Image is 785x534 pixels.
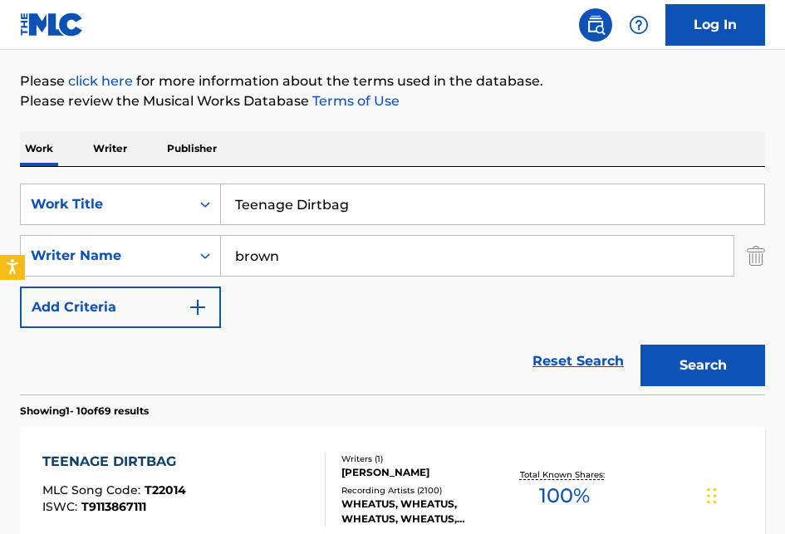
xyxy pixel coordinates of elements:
[20,404,149,419] p: Showing 1 - 10 of 69 results
[622,8,655,42] div: Help
[20,184,765,394] form: Search Form
[42,452,186,472] div: TEENAGE DIRTBAG
[20,91,765,111] p: Please review the Musical Works Database
[707,471,717,521] div: Drag
[524,343,632,380] a: Reset Search
[341,497,503,527] div: WHEATUS, WHEATUS, WHEATUS, WHEATUS, WHEATUS, WHEATUS
[188,297,208,317] img: 9d2ae6d4665cec9f34b9.svg
[665,4,765,46] a: Log In
[68,73,133,89] a: click here
[341,465,503,480] div: [PERSON_NAME]
[31,246,180,266] div: Writer Name
[20,287,221,328] button: Add Criteria
[145,483,186,497] span: T22014
[586,15,606,35] img: search
[702,454,785,534] iframe: Chat Widget
[579,8,612,42] a: Public Search
[640,345,765,386] button: Search
[747,235,765,277] img: Delete Criterion
[42,483,145,497] span: MLC Song Code :
[162,131,222,166] p: Publisher
[20,12,84,37] img: MLC Logo
[81,499,146,514] span: T9113867111
[42,499,81,514] span: ISWC :
[539,481,590,511] span: 100 %
[309,93,400,109] a: Terms of Use
[31,194,180,214] div: Work Title
[88,131,132,166] p: Writer
[520,468,609,481] p: Total Known Shares:
[20,131,58,166] p: Work
[341,453,503,465] div: Writers ( 1 )
[20,71,765,91] p: Please for more information about the terms used in the database.
[341,484,503,497] div: Recording Artists ( 2100 )
[629,15,649,35] img: help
